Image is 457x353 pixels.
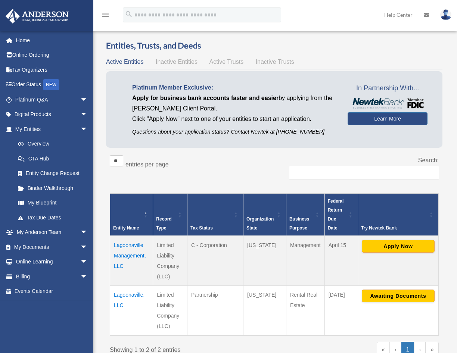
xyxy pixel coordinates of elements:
[125,10,133,18] i: search
[80,225,95,240] span: arrow_drop_down
[80,92,95,107] span: arrow_drop_down
[324,193,358,236] th: Federal Return Due Date: Activate to sort
[328,199,344,231] span: Federal Return Due Date
[3,9,71,24] img: Anderson Advisors Platinum Portal
[5,225,99,240] a: My Anderson Teamarrow_drop_down
[106,59,143,65] span: Active Entities
[132,95,279,101] span: Apply for business bank accounts faster and easier
[358,193,438,236] th: Try Newtek Bank : Activate to sort
[132,127,336,137] p: Questions about your application status? Contact Newtek at [PHONE_NUMBER]
[418,157,439,163] label: Search:
[80,122,95,137] span: arrow_drop_down
[324,236,358,286] td: April 15
[125,161,169,168] label: entries per page
[132,93,336,114] p: by applying from the [PERSON_NAME] Client Portal.
[80,240,95,255] span: arrow_drop_down
[190,225,213,231] span: Tax Status
[5,107,99,122] a: Digital Productsarrow_drop_down
[348,82,428,94] span: In Partnership With...
[10,181,95,196] a: Binder Walkthrough
[10,210,95,225] a: Tax Due Dates
[243,236,286,286] td: [US_STATE]
[153,193,187,236] th: Record Type: Activate to sort
[110,193,153,236] th: Entity Name: Activate to invert sorting
[110,236,153,286] td: Lagoonaville Management, LLC
[156,59,198,65] span: Inactive Entities
[132,82,336,93] p: Platinum Member Exclusive:
[324,285,358,335] td: [DATE]
[5,77,99,93] a: Order StatusNEW
[153,285,187,335] td: Limited Liability Company (LLC)
[5,269,99,284] a: Billingarrow_drop_down
[10,151,95,166] a: CTA Hub
[101,13,110,19] a: menu
[243,285,286,335] td: [US_STATE]
[10,166,95,181] a: Entity Change Request
[80,269,95,284] span: arrow_drop_down
[113,225,139,231] span: Entity Name
[440,9,451,20] img: User Pic
[361,224,427,232] div: Try Newtek Bank
[10,137,91,151] a: Overview
[10,196,95,210] a: My Blueprint
[286,193,324,236] th: Business Purpose: Activate to sort
[289,216,309,231] span: Business Purpose
[101,10,110,19] i: menu
[5,33,99,48] a: Home
[187,236,243,286] td: C - Corporation
[106,40,442,51] h3: Entities, Trusts, and Deeds
[209,59,244,65] span: Active Trusts
[246,216,274,231] span: Organization State
[80,254,95,270] span: arrow_drop_down
[80,107,95,122] span: arrow_drop_down
[5,122,95,137] a: My Entitiesarrow_drop_down
[286,236,324,286] td: Management
[5,254,99,269] a: Online Learningarrow_drop_down
[187,193,243,236] th: Tax Status: Activate to sort
[362,240,435,253] button: Apply Now
[153,236,187,286] td: Limited Liability Company (LLC)
[5,62,99,77] a: Tax Organizers
[132,114,336,124] p: Click "Apply Now" next to one of your entities to start an application.
[110,285,153,335] td: Lagoonaville, LLC
[256,59,294,65] span: Inactive Trusts
[243,193,286,236] th: Organization State: Activate to sort
[348,112,428,125] a: Learn More
[362,290,435,302] button: Awaiting Documents
[5,92,99,107] a: Platinum Q&Aarrow_drop_down
[286,285,324,335] td: Rental Real Estate
[5,284,99,299] a: Events Calendar
[5,48,99,63] a: Online Ordering
[187,285,243,335] td: Partnership
[43,79,59,90] div: NEW
[5,240,99,254] a: My Documentsarrow_drop_down
[351,98,424,109] img: NewtekBankLogoSM.png
[156,216,171,231] span: Record Type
